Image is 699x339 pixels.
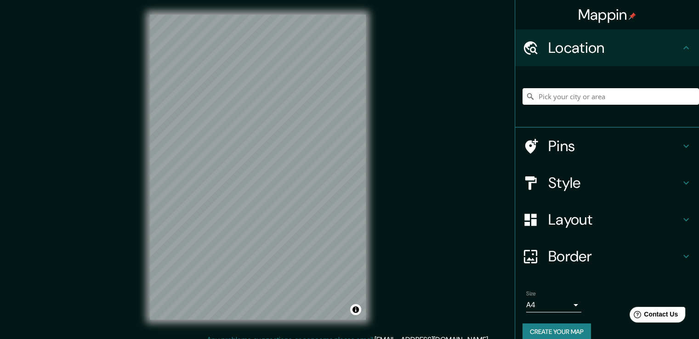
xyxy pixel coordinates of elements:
img: pin-icon.png [629,12,636,20]
h4: Location [548,39,681,57]
div: A4 [526,298,581,312]
input: Pick your city or area [523,88,699,105]
div: Border [515,238,699,275]
button: Toggle attribution [350,304,361,315]
div: Style [515,164,699,201]
h4: Layout [548,210,681,229]
div: Layout [515,201,699,238]
canvas: Map [150,15,366,320]
h4: Border [548,247,681,266]
iframe: Help widget launcher [617,303,689,329]
div: Location [515,29,699,66]
h4: Pins [548,137,681,155]
h4: Mappin [578,6,636,24]
label: Size [526,290,536,298]
h4: Style [548,174,681,192]
div: Pins [515,128,699,164]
